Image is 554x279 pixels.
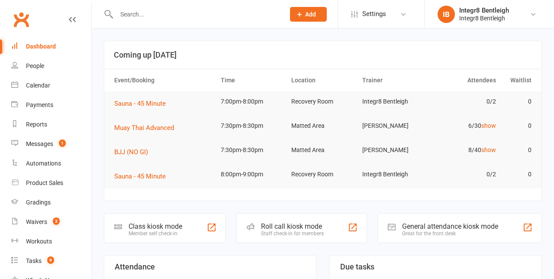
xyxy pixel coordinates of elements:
div: General attendance kiosk mode [402,222,498,230]
h3: Coming up [DATE] [114,51,532,59]
button: Add [290,7,327,22]
a: Clubworx [10,9,32,30]
div: Messages [26,140,53,147]
td: Recovery Room [287,91,358,112]
td: 7:30pm-8:30pm [217,140,288,160]
th: Location [287,69,358,91]
h3: Attendance [115,263,306,271]
div: Calendar [26,82,50,89]
td: [PERSON_NAME] [358,116,429,136]
th: Waitlist [500,69,535,91]
div: Product Sales [26,179,63,186]
div: Tasks [26,257,42,264]
td: 0 [500,91,535,112]
a: show [481,122,496,129]
th: Attendees [429,69,500,91]
a: Gradings [11,193,91,212]
td: [PERSON_NAME] [358,140,429,160]
button: Sauna - 45 Minute [114,171,172,182]
td: Matted Area [287,116,358,136]
div: Gradings [26,199,51,206]
a: Automations [11,154,91,173]
div: Roll call kiosk mode [261,222,324,230]
div: Waivers [26,218,47,225]
div: Automations [26,160,61,167]
td: Integr8 Bentleigh [358,91,429,112]
span: Sauna - 45 Minute [114,100,166,107]
td: 0 [500,116,535,136]
div: Class kiosk mode [129,222,182,230]
div: Dashboard [26,43,56,50]
a: Payments [11,95,91,115]
span: Settings [362,4,386,24]
a: Product Sales [11,173,91,193]
div: People [26,62,44,69]
a: Reports [11,115,91,134]
div: Staff check-in for members [261,230,324,237]
button: Sauna - 45 Minute [114,98,172,109]
td: 0 [500,140,535,160]
input: Search... [114,8,279,20]
th: Trainer [358,69,429,91]
div: IB [438,6,455,23]
a: People [11,56,91,76]
div: Integr8 Bentleigh [459,6,509,14]
button: BJJ (NO GI) [114,147,154,157]
td: 6/30 [429,116,500,136]
a: Dashboard [11,37,91,56]
div: Workouts [26,238,52,245]
a: Workouts [11,232,91,251]
a: Messages 1 [11,134,91,154]
span: 9 [47,256,54,264]
span: 3 [53,217,60,225]
div: Payments [26,101,53,108]
td: Integr8 Bentleigh [358,164,429,185]
td: 0/2 [429,164,500,185]
th: Time [217,69,288,91]
td: 8:00pm-9:00pm [217,164,288,185]
div: Member self check-in [129,230,182,237]
div: Great for the front desk [402,230,498,237]
a: Waivers 3 [11,212,91,232]
td: 0/2 [429,91,500,112]
h3: Due tasks [340,263,531,271]
span: Sauna - 45 Minute [114,172,166,180]
td: 8/40 [429,140,500,160]
td: 0 [500,164,535,185]
td: 7:00pm-8:00pm [217,91,288,112]
td: Matted Area [287,140,358,160]
th: Event/Booking [110,69,217,91]
span: Add [305,11,316,18]
a: Tasks 9 [11,251,91,271]
div: Reports [26,121,47,128]
td: 7:30pm-8:30pm [217,116,288,136]
span: Muay Thai Advanced [114,124,174,132]
a: show [481,146,496,153]
td: Recovery Room [287,164,358,185]
span: 1 [59,139,66,147]
span: BJJ (NO GI) [114,148,148,156]
button: Muay Thai Advanced [114,123,180,133]
div: Integr8 Bentleigh [459,14,509,22]
a: Calendar [11,76,91,95]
